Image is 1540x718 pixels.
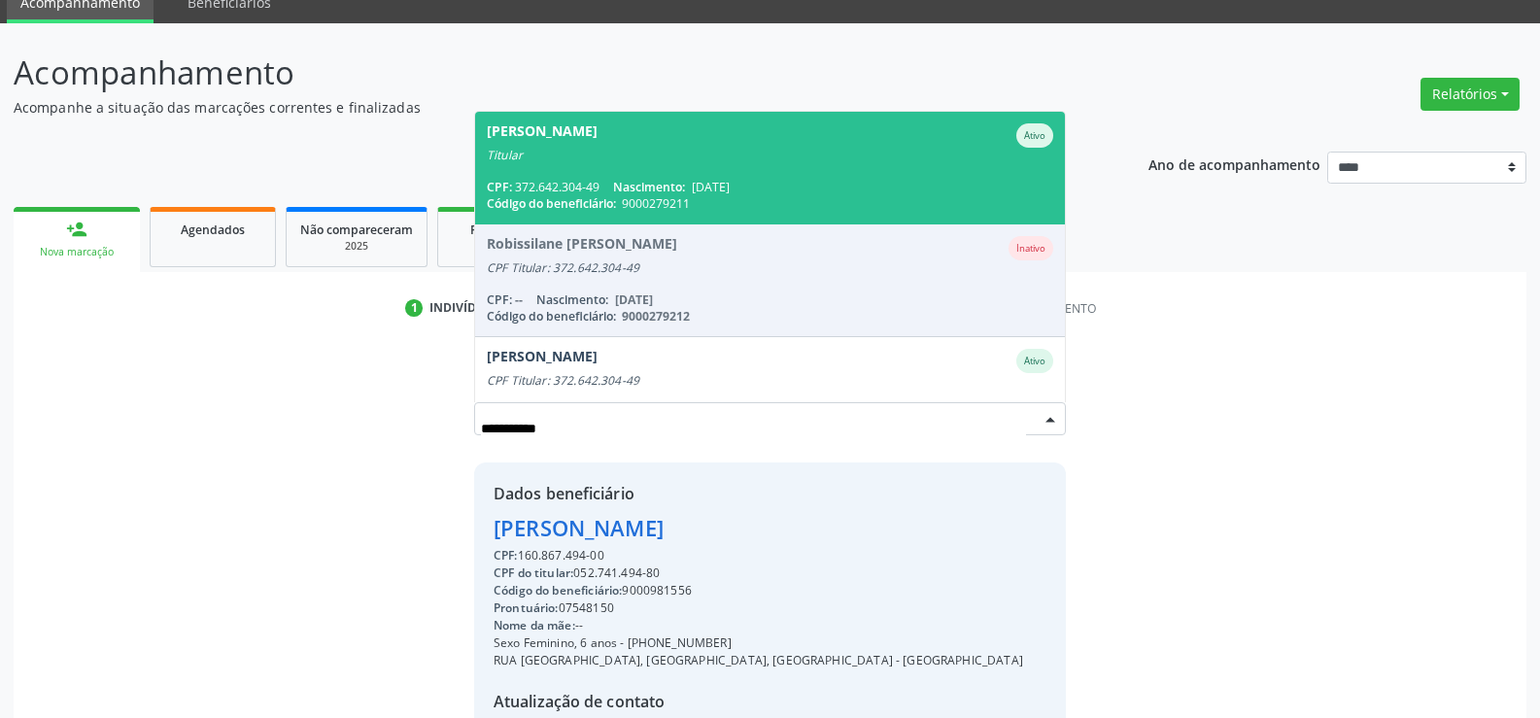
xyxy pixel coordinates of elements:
[494,512,1023,544] div: [PERSON_NAME]
[494,547,518,564] span: CPF:
[1024,129,1045,142] small: Ativo
[27,245,126,259] div: Nova marcação
[494,617,1023,634] div: --
[487,179,1053,195] div: 372.642.304-49
[494,564,1023,582] div: 052.741.494-80
[487,349,598,373] div: [PERSON_NAME]
[487,179,512,195] span: CPF:
[1148,152,1320,176] p: Ano de acompanhamento
[14,49,1073,97] p: Acompanhamento
[622,195,690,212] span: 9000279211
[405,299,423,317] div: 1
[494,564,573,581] span: CPF do titular:
[494,599,1023,617] div: 07548150
[494,690,1023,713] div: Atualização de contato
[494,547,1023,564] div: 160.867.494-00
[494,652,1023,669] div: RUA [GEOGRAPHIC_DATA], [GEOGRAPHIC_DATA], [GEOGRAPHIC_DATA] - [GEOGRAPHIC_DATA]
[1420,78,1520,111] button: Relatórios
[300,222,413,238] span: Não compareceram
[487,123,598,148] div: [PERSON_NAME]
[487,373,1053,389] div: CPF Titular: 372.642.304-49
[494,582,622,598] span: Código do beneficiário:
[494,634,1023,652] div: Sexo Feminino, 6 anos - [PHONE_NUMBER]
[692,179,730,195] span: [DATE]
[487,195,616,212] span: Código do beneficiário:
[494,582,1023,599] div: 9000981556
[494,482,1023,505] div: Dados beneficiário
[487,148,1053,163] div: Titular
[429,299,495,317] div: Indivíduo
[181,222,245,238] span: Agendados
[494,617,575,633] span: Nome da mãe:
[1024,355,1045,367] small: Ativo
[613,179,685,195] span: Nascimento:
[494,599,559,616] span: Prontuário:
[66,219,87,240] div: person_add
[452,239,549,254] div: 2025
[300,239,413,254] div: 2025
[14,97,1073,118] p: Acompanhe a situação das marcações correntes e finalizadas
[470,222,530,238] span: Resolvidos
